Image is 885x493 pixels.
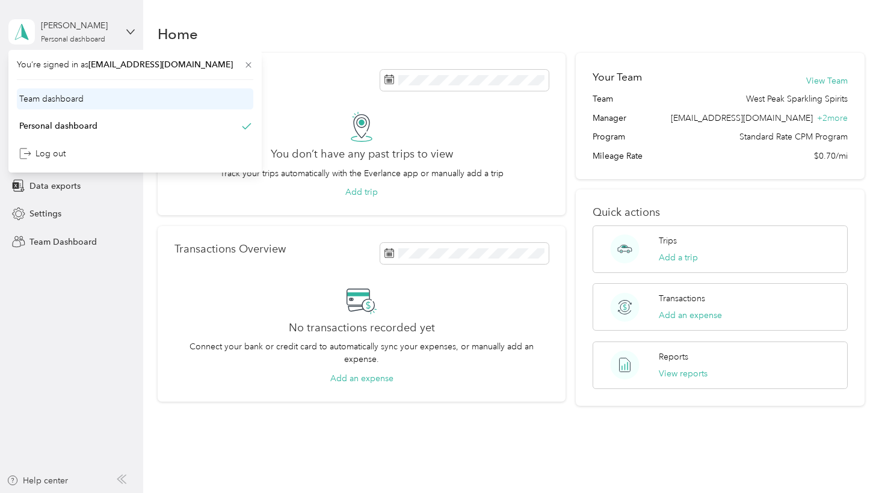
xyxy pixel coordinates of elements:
[818,426,885,493] iframe: Everlance-gr Chat Button Frame
[158,28,198,40] h1: Home
[593,206,847,219] p: Quick actions
[671,113,813,123] span: [EMAIL_ADDRESS][DOMAIN_NAME]
[174,243,286,256] p: Transactions Overview
[746,93,848,105] span: West Peak Sparkling Spirits
[29,207,61,220] span: Settings
[345,186,378,198] button: Add trip
[220,167,504,180] p: Track your trips automatically with the Everlance app or manually add a trip
[593,112,626,124] span: Manager
[330,372,393,385] button: Add an expense
[806,75,848,87] button: View Team
[7,474,68,487] button: Help center
[17,58,253,71] span: You’re signed in as
[88,60,233,70] span: [EMAIL_ADDRESS][DOMAIN_NAME]
[19,147,66,160] div: Log out
[41,19,116,32] div: [PERSON_NAME]
[289,322,435,334] h2: No transactions recorded yet
[593,93,613,105] span: Team
[814,150,848,162] span: $0.70/mi
[19,93,84,105] div: Team dashboard
[817,113,848,123] span: + 2 more
[174,340,549,366] p: Connect your bank or credit card to automatically sync your expenses, or manually add an expense.
[41,36,105,43] div: Personal dashboard
[593,130,625,143] span: Program
[659,367,708,380] button: View reports
[593,70,642,85] h2: Your Team
[29,236,97,248] span: Team Dashboard
[29,180,81,192] span: Data exports
[659,234,677,247] p: Trips
[659,251,698,264] button: Add a trip
[659,309,722,322] button: Add an expense
[271,148,453,161] h2: You don’t have any past trips to view
[659,351,688,363] p: Reports
[659,292,705,305] p: Transactions
[19,120,97,132] div: Personal dashboard
[593,150,643,162] span: Mileage Rate
[739,130,848,143] span: Standard Rate CPM Program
